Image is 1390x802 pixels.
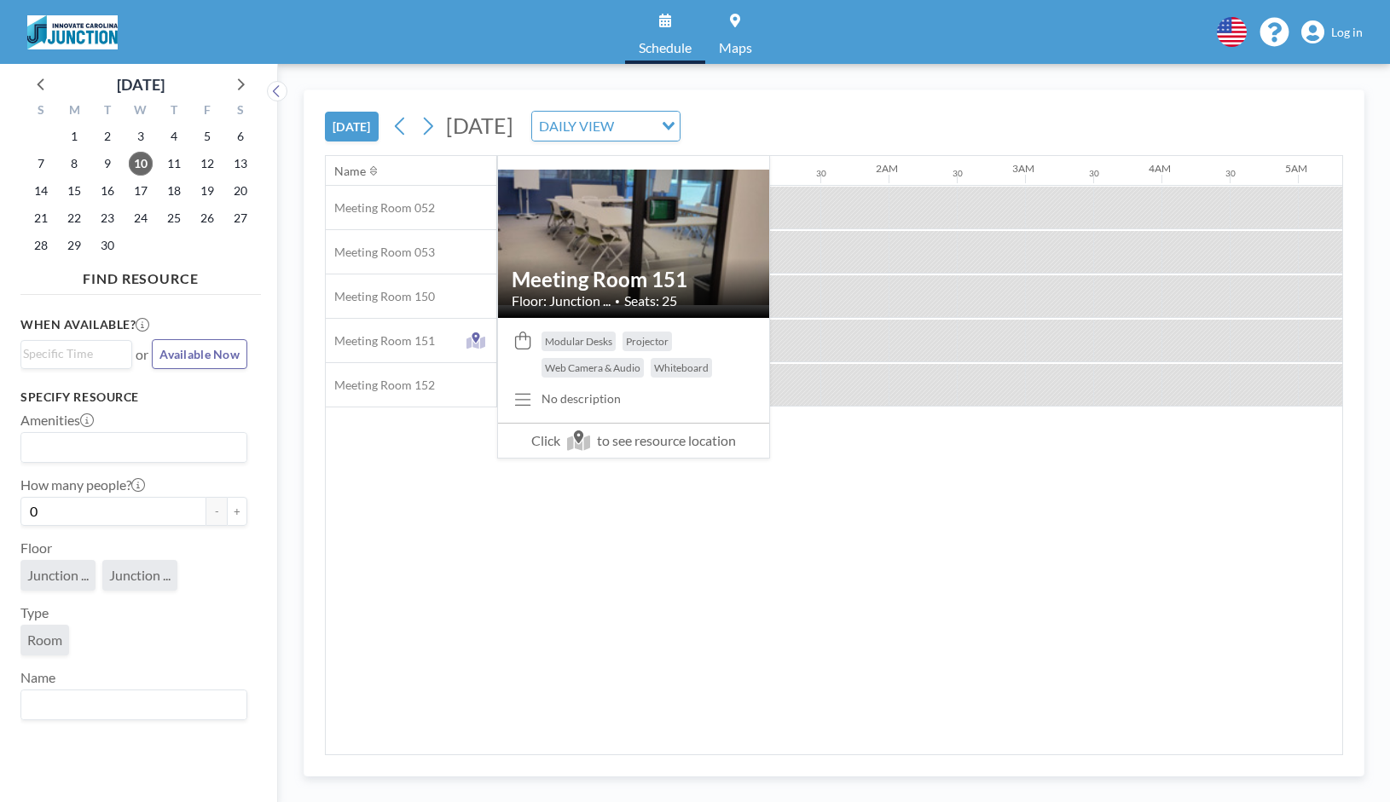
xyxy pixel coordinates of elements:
[545,361,640,374] span: Web Camera & Audio
[195,206,219,230] span: Friday, September 26, 2025
[23,436,237,459] input: Search for option
[512,292,611,309] span: Floor: Junction ...
[195,152,219,176] span: Friday, September 12, 2025
[326,289,435,304] span: Meeting Room 150
[326,378,435,393] span: Meeting Room 152
[62,124,86,148] span: Monday, September 1, 2025
[1012,162,1034,175] div: 3AM
[639,41,692,55] span: Schedule
[229,206,252,230] span: Saturday, September 27, 2025
[21,690,246,719] div: Search for option
[58,101,91,123] div: M
[20,669,55,686] label: Name
[953,168,963,179] div: 30
[498,423,769,458] span: Click to see resource location
[654,361,709,374] span: Whiteboard
[21,341,131,366] div: Search for option
[1149,162,1171,175] div: 4AM
[20,263,261,287] h4: FIND RESOURCE
[29,179,53,203] span: Sunday, September 14, 2025
[29,152,53,176] span: Sunday, September 7, 2025
[190,101,223,123] div: F
[20,389,247,405] h3: Specify resource
[96,234,119,257] span: Tuesday, September 30, 2025
[195,179,219,203] span: Friday, September 19, 2025
[334,164,366,179] div: Name
[129,152,153,176] span: Wednesday, September 10, 2025
[129,124,153,148] span: Wednesday, September 3, 2025
[21,433,246,462] div: Search for option
[27,15,118,49] img: organization-logo
[542,391,621,407] div: No description
[62,234,86,257] span: Monday, September 29, 2025
[512,267,756,292] h2: Meeting Room 151
[719,41,752,55] span: Maps
[206,497,227,526] button: -
[227,497,247,526] button: +
[619,115,652,137] input: Search for option
[29,234,53,257] span: Sunday, September 28, 2025
[1301,20,1363,44] a: Log in
[326,200,435,216] span: Meeting Room 052
[20,476,145,493] label: How many people?
[1285,162,1307,175] div: 5AM
[545,335,612,348] span: Modular Desks
[325,112,379,141] button: [DATE]
[229,124,252,148] span: Saturday, September 6, 2025
[498,170,769,305] img: resource-image
[1331,25,1363,40] span: Log in
[1089,168,1099,179] div: 30
[20,412,94,429] label: Amenities
[162,179,186,203] span: Thursday, September 18, 2025
[129,206,153,230] span: Wednesday, September 24, 2025
[223,101,257,123] div: S
[615,296,620,307] span: •
[96,124,119,148] span: Tuesday, September 2, 2025
[326,245,435,260] span: Meeting Room 053
[117,72,165,96] div: [DATE]
[62,179,86,203] span: Monday, September 15, 2025
[129,179,153,203] span: Wednesday, September 17, 2025
[162,206,186,230] span: Thursday, September 25, 2025
[157,101,190,123] div: T
[1225,168,1236,179] div: 30
[626,335,669,348] span: Projector
[446,113,513,138] span: [DATE]
[816,168,826,179] div: 30
[229,179,252,203] span: Saturday, September 20, 2025
[23,694,237,716] input: Search for option
[96,179,119,203] span: Tuesday, September 16, 2025
[96,152,119,176] span: Tuesday, September 9, 2025
[159,347,240,361] span: Available Now
[229,152,252,176] span: Saturday, September 13, 2025
[162,152,186,176] span: Thursday, September 11, 2025
[326,333,435,349] span: Meeting Room 151
[536,115,617,137] span: DAILY VIEW
[29,206,53,230] span: Sunday, September 21, 2025
[20,539,52,557] label: Floor
[876,162,898,175] div: 2AM
[162,124,186,148] span: Thursday, September 4, 2025
[23,344,122,363] input: Search for option
[532,112,680,141] div: Search for option
[27,632,62,649] span: Room
[125,101,158,123] div: W
[20,604,49,621] label: Type
[109,567,171,584] span: Junction ...
[91,101,125,123] div: T
[136,346,148,363] span: or
[62,152,86,176] span: Monday, September 8, 2025
[96,206,119,230] span: Tuesday, September 23, 2025
[624,292,677,309] span: Seats: 25
[195,124,219,148] span: Friday, September 5, 2025
[25,101,58,123] div: S
[152,339,247,369] button: Available Now
[27,567,89,584] span: Junction ...
[62,206,86,230] span: Monday, September 22, 2025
